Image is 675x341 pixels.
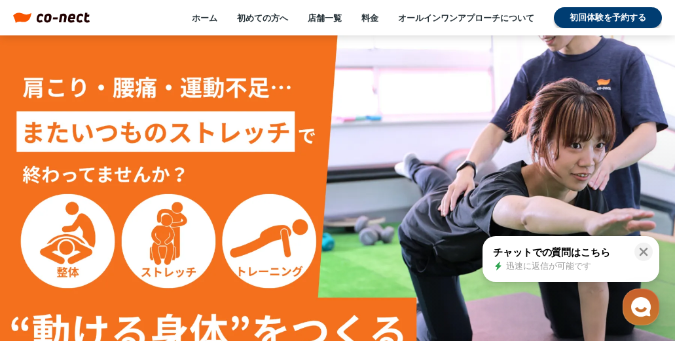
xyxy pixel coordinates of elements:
a: 料金 [361,12,378,24]
a: オールインワンアプローチについて [398,12,534,24]
a: ホーム [192,12,217,24]
a: 初回体験を予約する [554,7,662,28]
a: 店舗一覧 [308,12,342,24]
a: 初めての方へ [237,12,288,24]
